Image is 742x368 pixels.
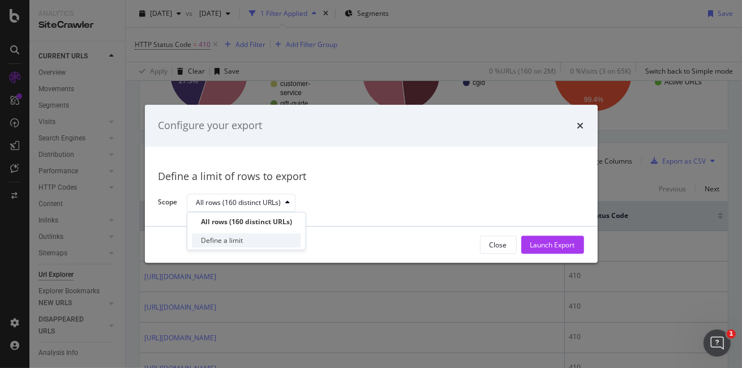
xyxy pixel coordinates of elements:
[145,105,598,263] div: modal
[196,199,281,206] div: All rows (160 distinct URLs)
[490,240,507,250] div: Close
[158,198,178,210] label: Scope
[187,194,295,212] button: All rows (160 distinct URLs)
[530,240,575,250] div: Launch Export
[577,118,584,133] div: times
[704,330,731,357] iframe: Intercom live chat
[480,236,517,254] button: Close
[158,169,584,184] div: Define a limit of rows to export
[727,330,736,339] span: 1
[201,236,243,245] div: Define a limit
[201,217,292,226] div: All rows (160 distinct URLs)
[158,118,263,133] div: Configure your export
[521,236,584,254] button: Launch Export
